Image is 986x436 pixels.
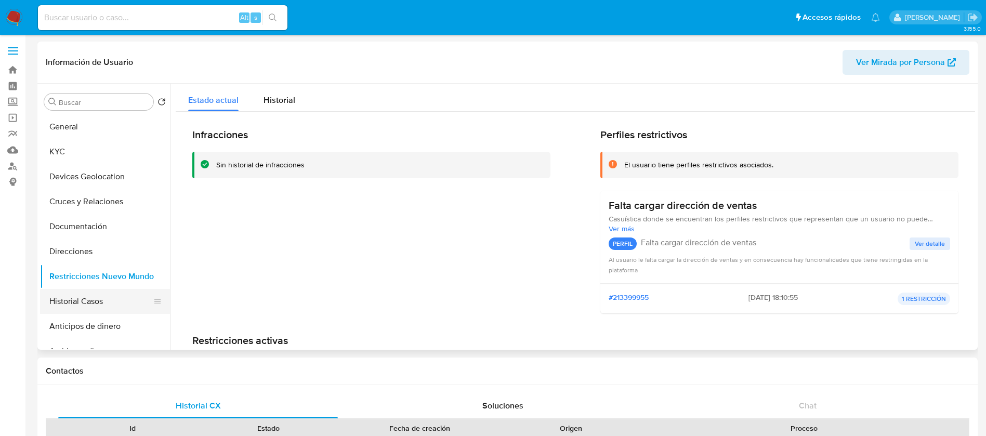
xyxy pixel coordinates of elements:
button: KYC [40,139,170,164]
div: Fecha de creación [344,423,496,433]
div: Origen [510,423,632,433]
button: Archivos adjuntos [40,339,170,364]
span: Accesos rápidos [803,12,861,23]
h1: Información de Usuario [46,57,133,68]
button: Buscar [48,98,57,106]
input: Buscar usuario o caso... [38,11,287,24]
span: Alt [240,12,248,22]
button: Historial Casos [40,289,162,314]
button: Documentación [40,214,170,239]
a: Notificaciones [871,13,880,22]
div: Id [72,423,193,433]
span: Soluciones [482,400,523,412]
div: Estado [208,423,330,433]
button: Cruces y Relaciones [40,189,170,214]
span: Ver Mirada por Persona [856,50,945,75]
span: s [254,12,257,22]
p: alicia.aldreteperez@mercadolibre.com.mx [905,12,964,22]
span: Chat [799,400,817,412]
button: Anticipos de dinero [40,314,170,339]
button: Volver al orden por defecto [157,98,166,109]
button: Ver Mirada por Persona [843,50,969,75]
h1: Contactos [46,366,969,376]
input: Buscar [59,98,149,107]
span: Historial CX [176,400,221,412]
button: Restricciones Nuevo Mundo [40,264,170,289]
a: Salir [967,12,978,23]
div: Proceso [647,423,962,433]
button: Direcciones [40,239,170,264]
button: search-icon [262,10,283,25]
button: General [40,114,170,139]
button: Devices Geolocation [40,164,170,189]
